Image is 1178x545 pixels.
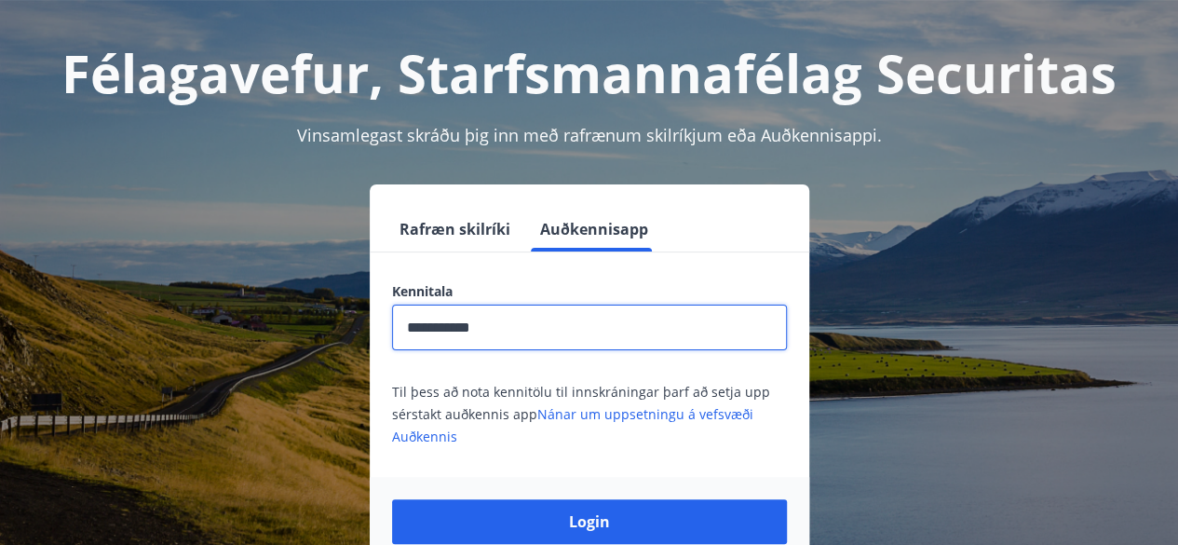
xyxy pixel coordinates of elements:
a: Nánar um uppsetningu á vefsvæði Auðkennis [392,405,753,445]
h1: Félagavefur, Starfsmannafélag Securitas [22,37,1156,108]
button: Auðkennisapp [533,207,656,252]
button: Rafræn skilríki [392,207,518,252]
span: Til þess að nota kennitölu til innskráningar þarf að setja upp sérstakt auðkennis app [392,383,770,445]
span: Vinsamlegast skráðu þig inn með rafrænum skilríkjum eða Auðkennisappi. [297,124,882,146]
button: Login [392,499,787,544]
label: Kennitala [392,282,787,301]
